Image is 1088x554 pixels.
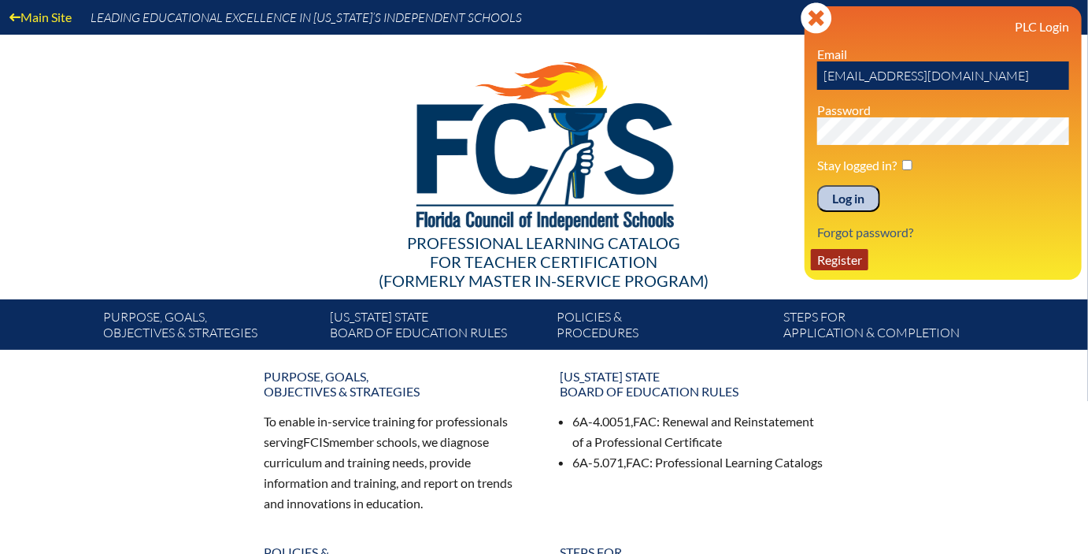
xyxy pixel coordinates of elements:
[817,102,871,117] label: Password
[3,6,78,28] a: Main Site
[817,158,897,173] label: Stay logged in?
[817,19,1069,34] h3: PLC Login
[811,249,868,270] a: Register
[254,363,538,405] a: Purpose, goals,objectives & strategies
[303,434,329,449] span: FCIS
[550,306,777,350] a: Policies &Procedures
[801,2,832,34] svg: Close
[264,411,528,513] p: To enable in-service training for professionals serving member schools, we diagnose curriculum an...
[572,452,824,473] li: 6A-5.071, : Professional Learning Catalogs
[633,414,657,429] span: FAC
[626,455,649,470] span: FAC
[382,35,707,250] img: FCISlogo221.eps
[777,306,1004,350] a: Steps forapplication & completion
[324,306,550,350] a: [US_STATE] StateBoard of Education rules
[91,233,997,290] div: Professional Learning Catalog (formerly Master In-service Program)
[431,252,658,271] span: for Teacher Certification
[572,411,824,452] li: 6A-4.0051, : Renewal and Reinstatement of a Professional Certificate
[550,363,834,405] a: [US_STATE] StateBoard of Education rules
[811,221,920,243] a: Forgot password?
[97,306,324,350] a: Purpose, goals,objectives & strategies
[817,46,847,61] label: Email
[817,185,880,212] input: Log in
